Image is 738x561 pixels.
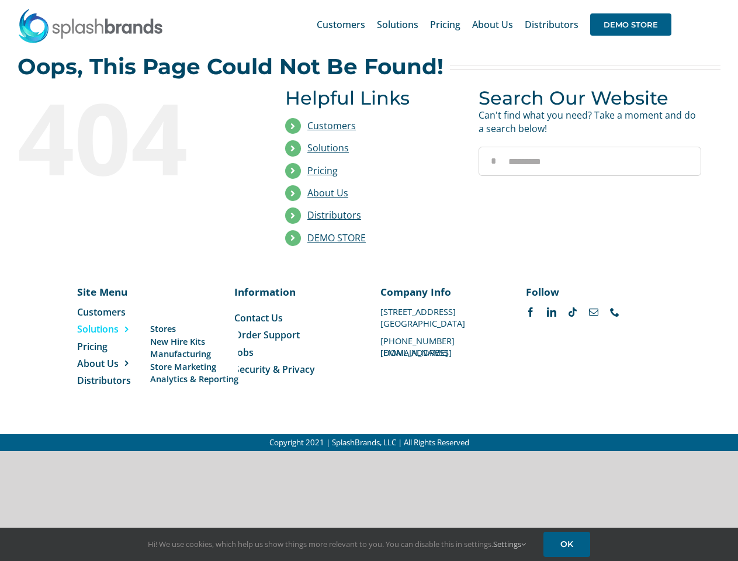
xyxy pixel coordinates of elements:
span: Customers [317,20,365,29]
h2: Oops, This Page Could Not Be Found! [18,55,444,78]
a: Distributors [77,374,156,387]
img: SplashBrands.com Logo [18,8,164,43]
a: Settings [493,539,526,549]
p: Can't find what you need? Take a moment and do a search below! [479,109,701,135]
a: About Us [77,357,156,370]
p: Follow [526,285,649,299]
a: Order Support [234,328,358,341]
a: DEMO STORE [590,6,671,43]
a: Contact Us [234,311,358,324]
div: 404 [18,87,240,186]
span: Distributors [525,20,578,29]
a: phone [610,307,619,317]
a: linkedin [547,307,556,317]
nav: Menu [77,306,156,387]
h3: Search Our Website [479,87,701,109]
a: Solutions [77,323,156,335]
a: Solutions [307,141,349,154]
a: OK [543,532,590,557]
a: Store Marketing [150,361,238,373]
a: tiktok [568,307,577,317]
a: Pricing [77,340,156,353]
span: Store Marketing [150,361,216,373]
span: Contact Us [234,311,283,324]
a: Distributors [307,209,361,221]
a: DEMO STORE [307,231,366,244]
span: Security & Privacy [234,363,315,376]
a: facebook [526,307,535,317]
a: New Hire Kits [150,335,238,348]
span: Stores [150,323,176,335]
a: mail [589,307,598,317]
p: Company Info [380,285,504,299]
span: Solutions [377,20,418,29]
span: Customers [77,306,126,318]
a: About Us [307,186,348,199]
span: Manufacturing [150,348,211,360]
span: Jobs [234,346,254,359]
a: Pricing [307,164,338,177]
span: About Us [472,20,513,29]
a: Customers [307,119,356,132]
a: Customers [77,306,156,318]
a: Manufacturing [150,348,238,360]
a: Analytics & Reporting [150,373,238,385]
a: Jobs [234,346,358,359]
a: Distributors [525,6,578,43]
span: Distributors [77,374,131,387]
a: Stores [150,323,238,335]
nav: Main Menu [317,6,671,43]
a: Security & Privacy [234,363,358,376]
span: About Us [77,357,119,370]
span: New Hire Kits [150,335,205,348]
span: DEMO STORE [590,13,671,36]
p: Information [234,285,358,299]
span: Pricing [430,20,460,29]
span: Solutions [77,323,119,335]
h3: Helpful Links [285,87,461,109]
input: Search [479,147,508,176]
a: Customers [317,6,365,43]
a: Pricing [430,6,460,43]
span: Hi! We use cookies, which help us show things more relevant to you. You can disable this in setti... [148,539,526,549]
p: Site Menu [77,285,156,299]
nav: Menu [234,311,358,376]
span: Order Support [234,328,300,341]
input: Search... [479,147,701,176]
span: Pricing [77,340,108,353]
